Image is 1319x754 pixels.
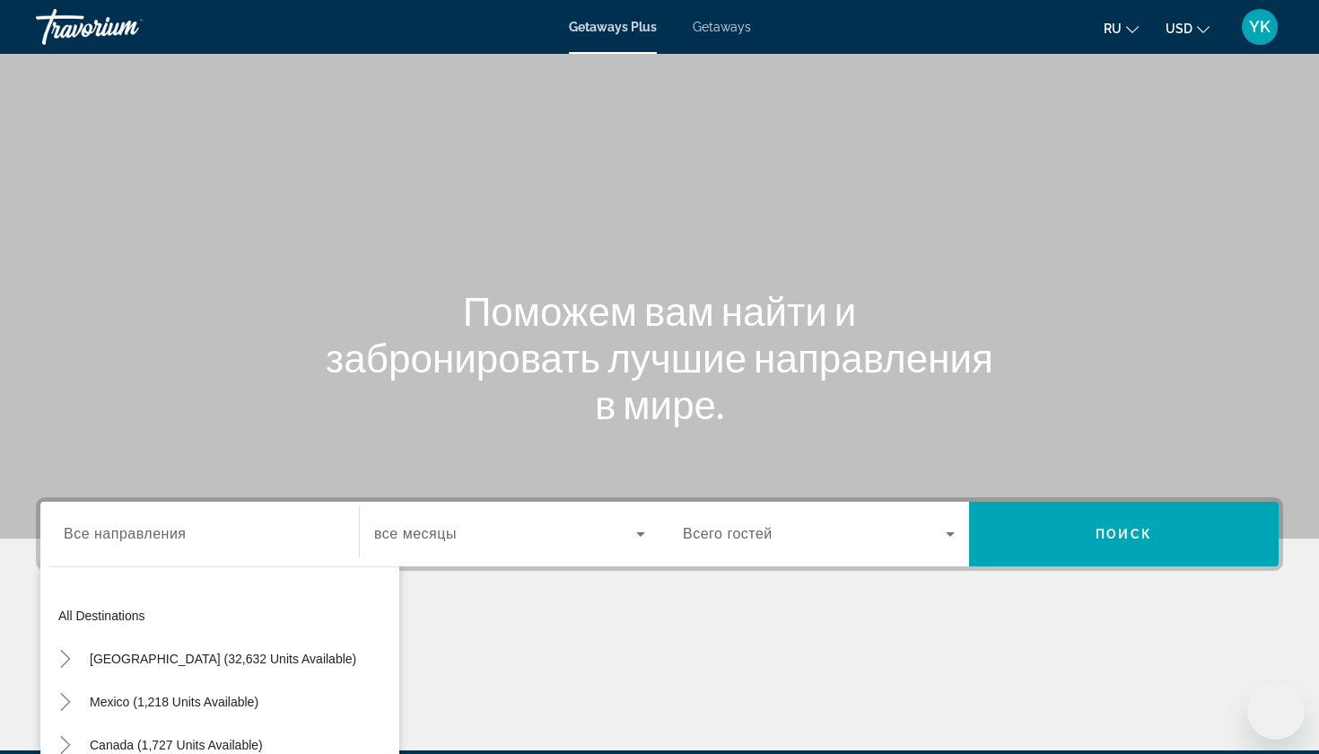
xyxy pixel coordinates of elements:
[49,600,399,632] button: All destinations
[1236,8,1283,46] button: User Menu
[40,502,1279,566] div: Search widget
[693,20,751,34] a: Getaways
[90,652,356,666] span: [GEOGRAPHIC_DATA] (32,632 units available)
[90,695,258,709] span: Mexico (1,218 units available)
[1247,682,1305,740] iframe: Кнопка запуска окна обмена сообщениями
[1166,15,1210,41] button: Change currency
[1104,22,1122,36] span: ru
[81,686,267,718] button: Mexico (1,218 units available)
[1249,18,1271,36] span: YK
[81,643,365,675] button: [GEOGRAPHIC_DATA] (32,632 units available)
[64,526,187,541] span: Все направления
[58,609,145,623] span: All destinations
[49,644,81,675] button: Toggle United States (32,632 units available)
[49,687,81,718] button: Toggle Mexico (1,218 units available)
[969,502,1279,566] button: Поиск
[569,20,657,34] a: Getaways Plus
[1166,22,1192,36] span: USD
[323,287,996,427] h1: Поможем вам найти и забронировать лучшие направления в мире.
[1104,15,1139,41] button: Change language
[374,526,457,541] span: все месяцы
[1096,527,1152,541] span: Поиск
[90,738,263,752] span: Canada (1,727 units available)
[36,4,215,50] a: Travorium
[683,526,773,541] span: Всего гостей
